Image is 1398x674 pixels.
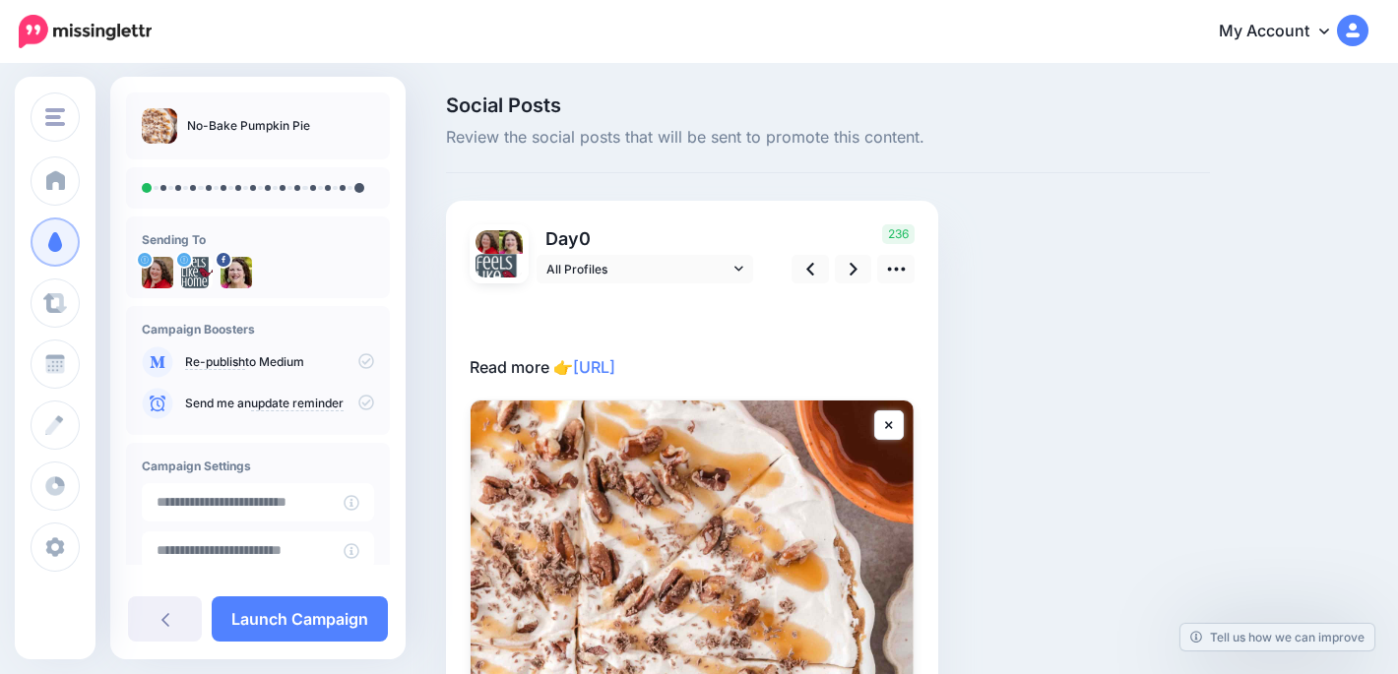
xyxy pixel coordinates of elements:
[19,15,152,48] img: Missinglettr
[499,230,523,254] img: 38085026_10156550668192359_4842997645431537664_n-bsa68663.jpg
[187,116,310,136] p: No-Bake Pumpkin Pie
[45,108,65,126] img: menu.png
[142,232,374,247] h4: Sending To
[142,108,177,144] img: 3f9f80dc99034963adf759b8c9ce970d_thumb.jpg
[537,224,756,253] p: Day
[221,257,252,288] img: 38085026_10156550668192359_4842997645431537664_n-bsa68663.jpg
[142,257,173,288] img: pfFiH1u_-43245.jpg
[142,459,374,473] h4: Campaign Settings
[185,395,374,412] p: Send me an
[251,396,344,411] a: update reminder
[476,230,499,254] img: pfFiH1u_-43245.jpg
[470,303,915,380] p: Read more 👉
[446,125,1210,151] span: Review the social posts that will be sent to promote this content.
[181,257,213,288] img: -q9zgOOs-47689.png
[142,322,374,337] h4: Campaign Boosters
[476,254,523,301] img: -q9zgOOs-47689.png
[1199,8,1368,56] a: My Account
[579,228,591,249] span: 0
[1180,624,1374,650] a: Tell us how we can improve
[546,259,730,279] span: All Profiles
[185,354,245,370] a: Re-publish
[185,353,374,371] p: to Medium
[573,357,615,377] a: [URL]
[537,255,753,283] a: All Profiles
[882,224,915,244] span: 236
[446,95,1210,115] span: Social Posts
